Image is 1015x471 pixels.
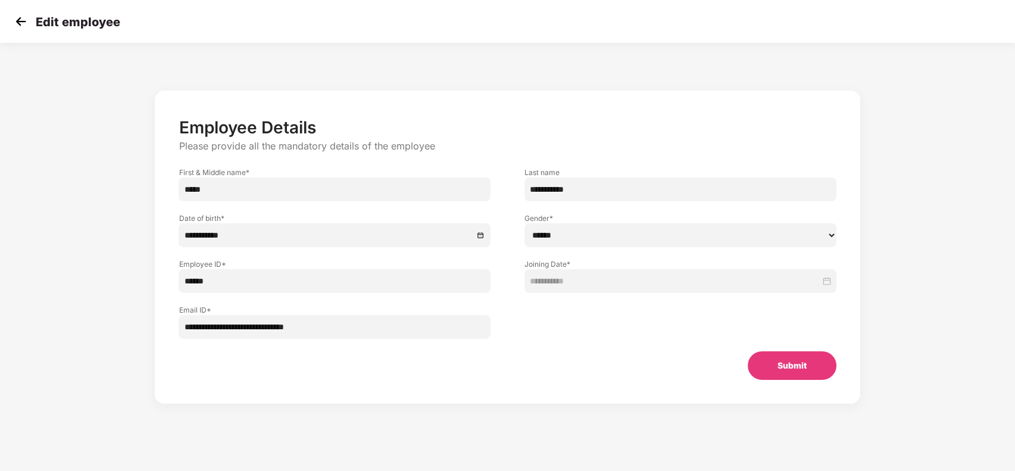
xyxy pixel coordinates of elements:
p: Edit employee [36,15,120,29]
p: Employee Details [179,117,836,138]
img: svg+xml;base64,PHN2ZyB4bWxucz0iaHR0cDovL3d3dy53My5vcmcvMjAwMC9zdmciIHdpZHRoPSIzMCIgaGVpZ2h0PSIzMC... [12,13,30,30]
label: Email ID [179,305,491,315]
label: First & Middle name [179,167,491,177]
button: Submit [748,351,836,380]
label: Joining Date [524,259,836,269]
p: Please provide all the mandatory details of the employee [179,140,836,152]
label: Gender [524,213,836,223]
label: Employee ID [179,259,491,269]
label: Last name [524,167,836,177]
label: Date of birth [179,213,491,223]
